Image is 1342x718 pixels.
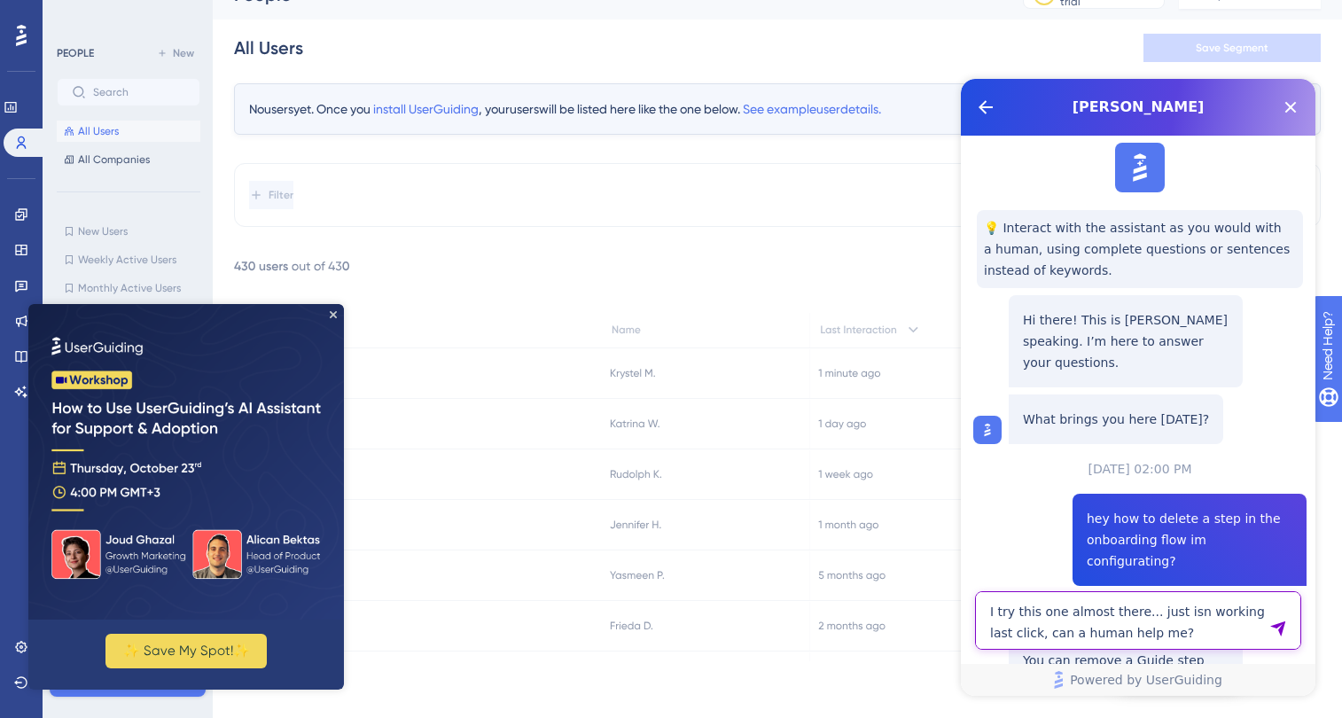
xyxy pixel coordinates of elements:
button: Save Segment [1143,34,1321,62]
span: Save Segment [1196,41,1268,55]
iframe: UserGuiding AI Assistant [961,79,1315,696]
button: Filter [249,181,293,209]
span: install UserGuiding [373,102,479,116]
div: Close Preview [301,7,308,14]
span: Filter [269,188,293,202]
button: ✨ Save My Spot!✨ [77,330,238,364]
span: Need Help? [42,4,111,26]
div: No users yet. Once you , your users will be listed here like the one below. [234,83,1321,135]
span: See example user details. [743,102,881,116]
